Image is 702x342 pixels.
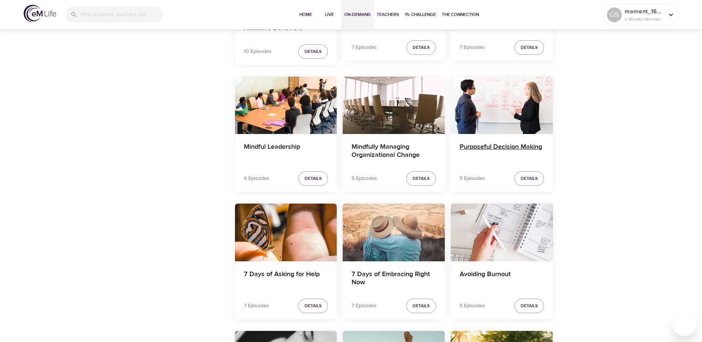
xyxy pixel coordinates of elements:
[297,11,315,19] span: Home
[244,143,328,161] h4: Mindful Leadership
[352,270,436,288] h4: 7 Days of Embracing Right Now
[413,175,430,182] span: Details
[81,7,163,23] input: Find programs, teachers, etc...
[406,299,436,313] button: Details
[24,5,56,22] img: logo
[377,11,399,19] span: Teachers
[305,302,322,310] span: Details
[343,204,445,261] button: 7 Days of Embracing Right Now
[305,48,322,56] span: Details
[244,175,269,182] p: 6 Episodes
[244,302,269,310] p: 7 Episodes
[244,48,272,56] p: 10 Episodes
[352,302,377,310] p: 7 Episodes
[442,11,479,19] span: The Connection
[298,171,328,186] button: Details
[460,143,544,161] h4: Purposeful Decision Making
[451,77,553,134] button: Purposeful Decision Making
[344,11,371,19] span: On-Demand
[352,44,377,51] p: 7 Episodes
[607,7,622,22] div: GS
[514,171,544,186] button: Details
[460,302,485,310] p: 5 Episodes
[521,302,538,310] span: Details
[352,175,377,182] p: 5 Episodes
[672,312,696,336] iframe: Button to launch messaging window
[298,299,328,313] button: Details
[235,204,337,261] button: 7 Days of Asking for Help
[235,77,337,134] button: Mindful Leadership
[413,302,430,310] span: Details
[405,11,436,19] span: 1% Challenge
[406,171,436,186] button: Details
[460,270,544,288] h4: Avoiding Burnout
[460,175,485,182] p: 5 Episodes
[451,204,553,261] button: Avoiding Burnout
[625,7,664,16] p: moment_1695162740
[305,175,322,182] span: Details
[460,44,485,51] p: 7 Episodes
[244,270,328,288] h4: 7 Days of Asking for Help
[406,40,436,55] button: Details
[625,16,664,23] p: 0 Mindful Minutes
[521,175,538,182] span: Details
[352,143,436,161] h4: Mindfully Managing Organizational Change
[413,44,430,51] span: Details
[521,44,538,51] span: Details
[320,11,338,19] span: Live
[343,77,445,134] button: Mindfully Managing Organizational Change
[514,299,544,313] button: Details
[298,44,328,59] button: Details
[514,40,544,55] button: Details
